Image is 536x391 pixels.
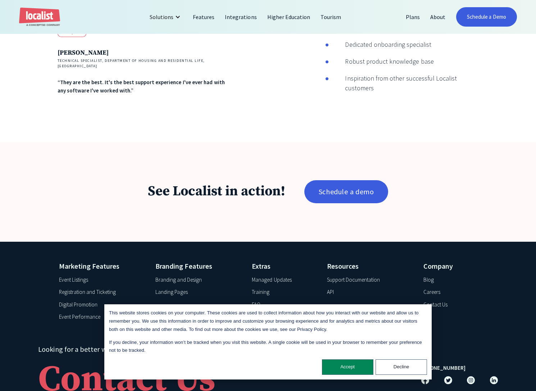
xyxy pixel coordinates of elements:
button: Accept [322,359,373,375]
div: Cookie banner [104,304,432,379]
p: If you decline, your information won’t be tracked when you visit this website. A single cookie wi... [109,338,427,355]
strong: [PERSON_NAME] [58,49,109,57]
a: Event Performance [59,313,101,321]
a: Blog [423,276,434,284]
a: Support Documentation [327,276,380,284]
h4: Company [423,261,477,272]
h4: Branding Features [155,261,241,272]
h4: Technical Specialist, Department of Housing and Residential Life, [GEOGRAPHIC_DATA] [58,58,230,69]
a: Registration and Ticketing [59,288,116,296]
div: Dedicated onboarding specialist [329,40,431,49]
a: API [327,288,334,296]
div: “They are the best. It's the best support experience I've ever had with any software I've worked ... [58,78,230,95]
a: Training [252,288,269,296]
a: Features [188,8,220,26]
div: Inspiration from other successful Localist customers [329,73,478,93]
div: carousel [58,23,230,113]
h4: Resources [327,261,413,272]
a: Schedule a Demo [456,7,517,27]
h4: Marketing Features [59,261,145,272]
button: Decline [376,359,427,375]
h4: Looking for a better way to manage and market your events? [38,344,402,355]
div: 1 of 3 [58,48,230,95]
a: Tourism [315,8,346,26]
a: Event Listings [59,276,88,284]
div: Robust product knowledge base [329,56,433,66]
a: Digital Promotion [59,301,98,309]
a: Integrations [220,8,262,26]
h4: Extras [252,261,316,272]
a: Careers [423,288,440,296]
div: Solutions [144,8,188,26]
a: Plans [401,8,425,26]
a: [PHONE_NUMBER] [421,364,465,372]
a: Higher Education [262,8,316,26]
a: FAQ [252,301,260,309]
a: About [425,8,451,26]
a: Contact Us [423,301,448,309]
div: Solutions [150,13,173,21]
a: Branding and Design [155,276,202,284]
h1: See Localist in action! [148,183,285,200]
a: Landing Pages [155,288,187,296]
a: Schedule a demo [304,180,388,203]
a: Managed Updates [252,276,291,284]
a: home [19,8,60,27]
p: This website stores cookies on your computer. These cookies are used to collect information about... [109,309,427,333]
